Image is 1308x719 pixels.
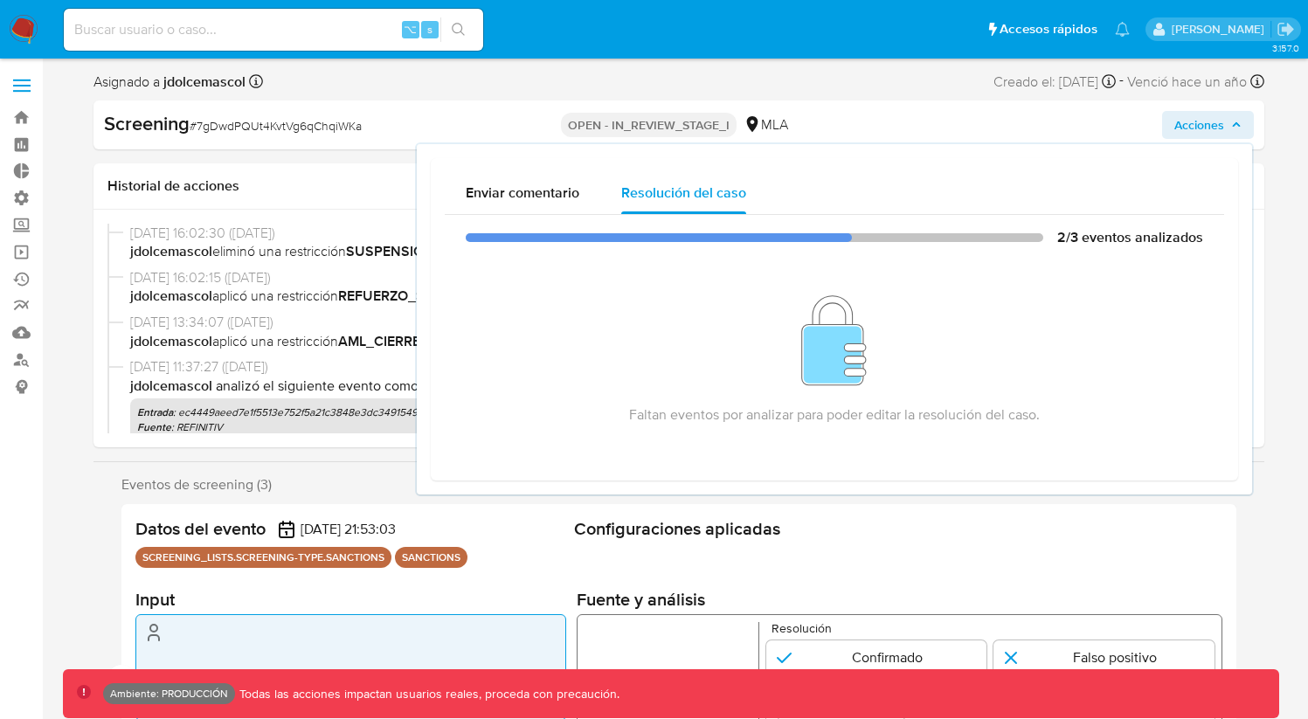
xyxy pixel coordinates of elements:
img: case-resolution-lock-icon [801,295,867,387]
span: [DATE] 16:02:30 ([DATE]) [130,224,1243,243]
b: jdolcemascol [160,72,246,92]
b: AML_CIERRE_SIN_CONGELAMIENTO [338,331,575,351]
span: Venció hace un año [1127,73,1247,92]
span: eliminó una restricción [130,242,1243,261]
p: : REFINITIV [137,420,1236,434]
p: Ambiente: PRODUCCIÓN [110,690,228,697]
span: Acciones [1174,111,1224,139]
b: REFUERZO_SOLICITUD_DE_DOCUMENTACION [338,286,640,306]
p: OPEN - IN_REVIEW_STAGE_I [561,113,737,137]
div: Creado el: [DATE] [993,70,1116,93]
button: search-icon [440,17,476,42]
b: Screening [104,109,190,137]
h1: 2/3 eventos analizados [1057,229,1203,246]
span: [DATE] 16:02:15 ([DATE]) [130,268,1243,287]
span: - [1119,70,1124,93]
a: Salir [1277,20,1295,38]
span: Asignado a [93,73,246,92]
p: : ec4449aeed7e1f5513e752f5a21c3848e3dc349154905aed71988861d45662f5 [137,405,1236,419]
b: Fuente [137,419,171,435]
span: [DATE] 13:34:07 ([DATE]) [130,313,1243,332]
span: s [427,21,433,38]
span: [DATE] 11:37:27 ([DATE]) [130,357,1243,377]
span: ⌥ [404,21,417,38]
p: Todas las acciones impactan usuarios reales, proceda con precaución. [235,686,619,702]
input: Buscar usuario o caso... [64,18,483,41]
p: Faltan eventos por analizar para poder editar la resolución del caso. [473,405,1196,425]
span: aplicó una restricción [130,332,1243,351]
span: aplicó una restricción [130,287,1243,306]
b: jdolcemascol [130,241,212,261]
span: Enviar comentario [466,183,579,203]
a: Notificaciones [1115,22,1130,37]
b: SUSPENSION_TOTAL_SCREENING [346,241,569,261]
span: # 7gDwdPQUt4KvtVg6qChqiWKa [190,117,362,135]
h1: Historial de acciones [107,177,1250,195]
b: jdolcemascol [130,286,212,306]
span: Accesos rápidos [1000,20,1097,38]
p: joaquin.dolcemascolo@mercadolibre.com [1172,21,1270,38]
button: Acciones [1162,111,1254,139]
span: Analizó el siguiente evento como [216,376,419,396]
div: MLA [744,115,788,135]
span: Resolución del caso [621,183,746,203]
p: . Se modificó en previous match . [130,377,1243,396]
b: Entrada [137,404,173,420]
b: jdolcemascol [130,331,212,351]
b: jdolcemascol [130,376,212,396]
